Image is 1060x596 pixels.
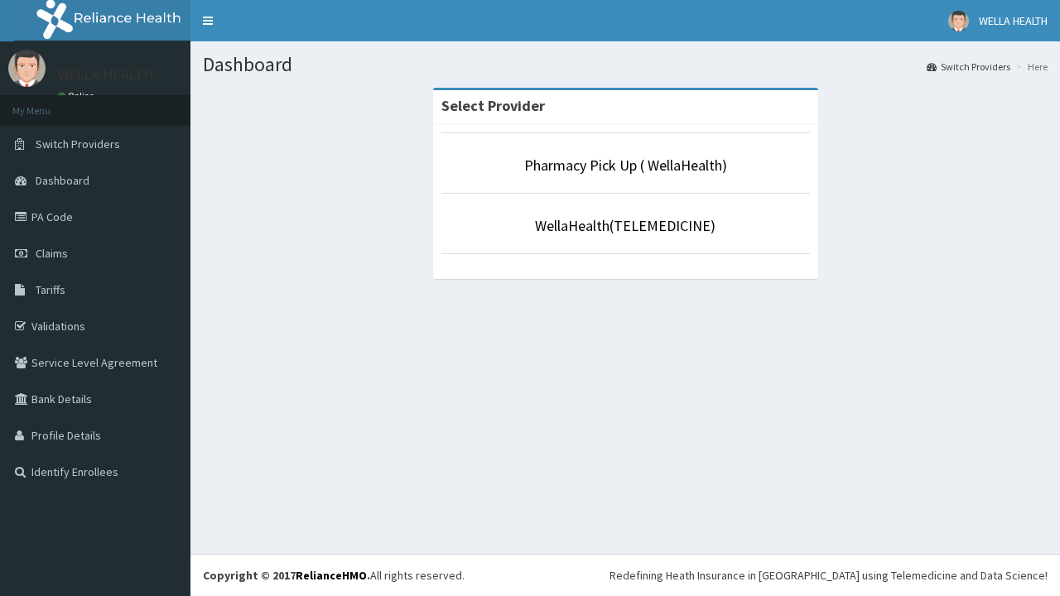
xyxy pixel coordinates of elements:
h1: Dashboard [203,54,1048,75]
a: Switch Providers [927,60,1010,74]
strong: Select Provider [441,96,545,115]
img: User Image [948,11,969,31]
span: Switch Providers [36,137,120,151]
strong: Copyright © 2017 . [203,568,370,583]
div: Redefining Heath Insurance in [GEOGRAPHIC_DATA] using Telemedicine and Data Science! [609,567,1048,584]
footer: All rights reserved. [190,554,1060,596]
span: WELLA HEALTH [979,13,1048,28]
img: User Image [8,50,46,87]
a: Pharmacy Pick Up ( WellaHealth) [524,156,727,175]
span: Claims [36,246,68,261]
p: WELLA HEALTH [58,67,154,82]
li: Here [1012,60,1048,74]
a: WellaHealth(TELEMEDICINE) [535,216,715,235]
span: Tariffs [36,282,65,297]
a: Online [58,90,98,102]
a: RelianceHMO [296,568,367,583]
span: Dashboard [36,173,89,188]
